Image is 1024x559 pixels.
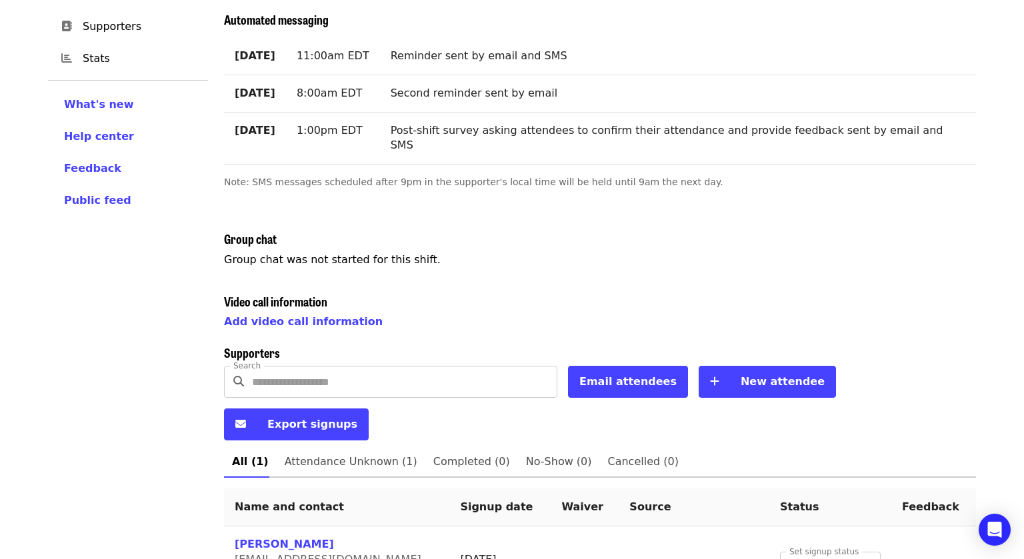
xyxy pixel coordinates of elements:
a: Public feed [64,193,192,209]
a: Completed (0) [425,446,518,478]
span: Group chat [224,230,277,247]
span: 8:00am EDT [297,87,363,99]
a: Supporters [48,11,208,43]
td: Second reminder sent by email [380,75,976,112]
span: Help center [64,130,134,143]
button: Feedback [64,161,121,177]
a: What's new [64,97,192,113]
label: Search [233,362,261,370]
span: Stats [83,51,197,67]
button: Email attendees [568,366,688,398]
i: plus icon [710,375,719,388]
span: Completed (0) [433,452,510,471]
span: Cancelled (0) [608,452,679,471]
span: Public feed [64,194,131,207]
a: Add video call information [224,315,383,328]
span: 1:00pm EDT [297,124,363,137]
strong: [DATE] [235,124,275,137]
i: chart-bar icon [61,52,72,65]
span: Automated messaging [224,11,329,28]
strong: [DATE] [235,49,275,62]
a: Help center [64,129,192,145]
i: search icon [233,375,244,388]
span: Export signups [267,418,357,430]
span: Status [780,500,819,513]
span: Supporters [224,344,280,361]
strong: [DATE] [235,87,275,99]
a: [PERSON_NAME] [235,538,334,550]
span: Note: SMS messages scheduled after 9pm in the supporter's local time will be held until 9am the n... [224,177,723,187]
span: What's new [64,98,134,111]
td: Post-shift survey asking attendees to confirm their attendance and provide feedback sent by email... [380,112,976,165]
a: No-Show (0) [518,446,600,478]
span: Supporters [83,19,197,35]
a: Stats [48,43,208,75]
a: Attendance Unknown (1) [277,446,425,478]
span: Video call information [224,292,327,310]
th: Signup date [449,488,551,526]
span: Email attendees [579,375,677,388]
label: Set signup status [789,548,859,556]
td: Reminder sent by email and SMS [380,38,976,75]
span: No-Show (0) [526,452,592,471]
span: 11:00am EDT [297,49,369,62]
a: Cancelled (0) [600,446,687,478]
th: Waiver [551,488,619,526]
a: All (1) [224,446,277,478]
span: Group chat was not started for this shift. [224,253,441,266]
button: Export signups [224,408,369,440]
span: Attendance Unknown (1) [285,452,417,471]
i: envelope icon [235,418,246,430]
span: New attendee [741,375,825,388]
button: New attendee [699,366,836,398]
span: Feedback [902,500,959,513]
i: address-book icon [61,20,72,33]
input: Search [252,366,557,398]
th: Source [619,488,769,526]
div: Open Intercom Messenger [979,514,1011,546]
span: All (1) [232,452,269,471]
th: Name and contact [224,488,449,526]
